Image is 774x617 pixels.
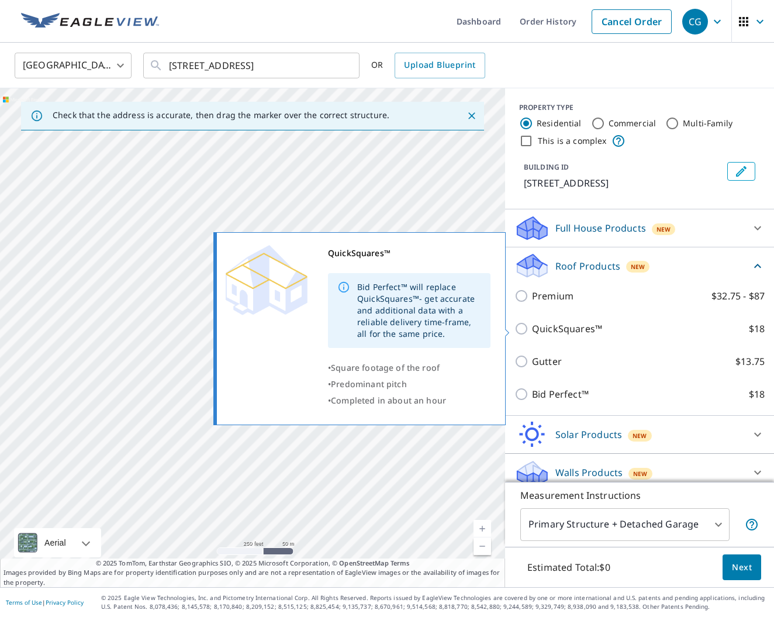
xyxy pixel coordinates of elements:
[532,354,562,368] p: Gutter
[532,322,602,336] p: QuickSquares™
[518,554,620,580] p: Estimated Total: $0
[749,322,765,336] p: $18
[514,420,765,449] div: Solar ProductsNew
[331,378,407,389] span: Predominant pitch
[514,252,765,280] div: Roof ProductsNew
[101,594,768,611] p: © 2025 Eagle View Technologies, Inc. and Pictometry International Corp. All Rights Reserved. Repo...
[633,469,647,478] span: New
[357,277,481,344] div: Bid Perfect™ will replace QuickSquares™- get accurate and additional data with a reliable deliver...
[524,176,723,190] p: [STREET_ADDRESS]
[727,162,755,181] button: Edit building 1
[683,118,732,129] label: Multi-Family
[532,387,589,401] p: Bid Perfect™
[328,376,490,392] div: •
[711,289,765,303] p: $32.75 - $87
[538,135,607,147] label: This is a complex
[633,431,647,440] span: New
[474,520,491,537] a: Current Level 17, Zoom In
[532,289,573,303] p: Premium
[169,49,336,82] input: Search by address or latitude-longitude
[6,598,42,606] a: Terms of Use
[749,387,765,401] p: $18
[524,162,569,172] p: BUILDING ID
[46,598,84,606] a: Privacy Policy
[555,259,620,273] p: Roof Products
[96,559,410,568] span: © 2025 TomTom, Earthstar Geographics SIO, © 2025 Microsoft Corporation, ©
[331,395,446,406] span: Completed in about an hour
[555,428,622,442] p: Solar Products
[53,110,389,120] p: Check that the address is accurate, then drag the marker over the correct structure.
[14,528,101,557] div: Aerial
[631,262,645,271] span: New
[723,554,761,581] button: Next
[331,362,440,373] span: Square footage of the roof
[520,508,730,541] div: Primary Structure + Detached Garage
[21,13,159,30] img: EV Logo
[328,245,490,261] div: QuickSquares™
[682,9,708,35] div: CG
[735,354,765,368] p: $13.75
[555,466,623,480] p: Walls Products
[395,53,485,78] a: Upload Blueprint
[41,528,70,557] div: Aerial
[732,560,752,575] span: Next
[656,225,671,234] span: New
[328,392,490,409] div: •
[514,214,765,242] div: Full House ProductsNew
[514,459,765,487] div: Walls ProductsNew
[537,118,582,129] label: Residential
[555,221,646,235] p: Full House Products
[15,49,132,82] div: [GEOGRAPHIC_DATA]
[745,518,759,532] span: Your report will include the primary structure and a detached garage if one exists.
[339,559,388,567] a: OpenStreetMap
[464,108,479,123] button: Close
[609,118,656,129] label: Commercial
[519,102,760,113] div: PROPERTY TYPE
[474,537,491,555] a: Current Level 17, Zoom Out
[328,360,490,376] div: •
[391,559,410,567] a: Terms
[371,53,485,78] div: OR
[6,599,84,606] p: |
[520,488,759,502] p: Measurement Instructions
[404,58,475,73] span: Upload Blueprint
[226,245,307,315] img: Premium
[592,9,672,34] a: Cancel Order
